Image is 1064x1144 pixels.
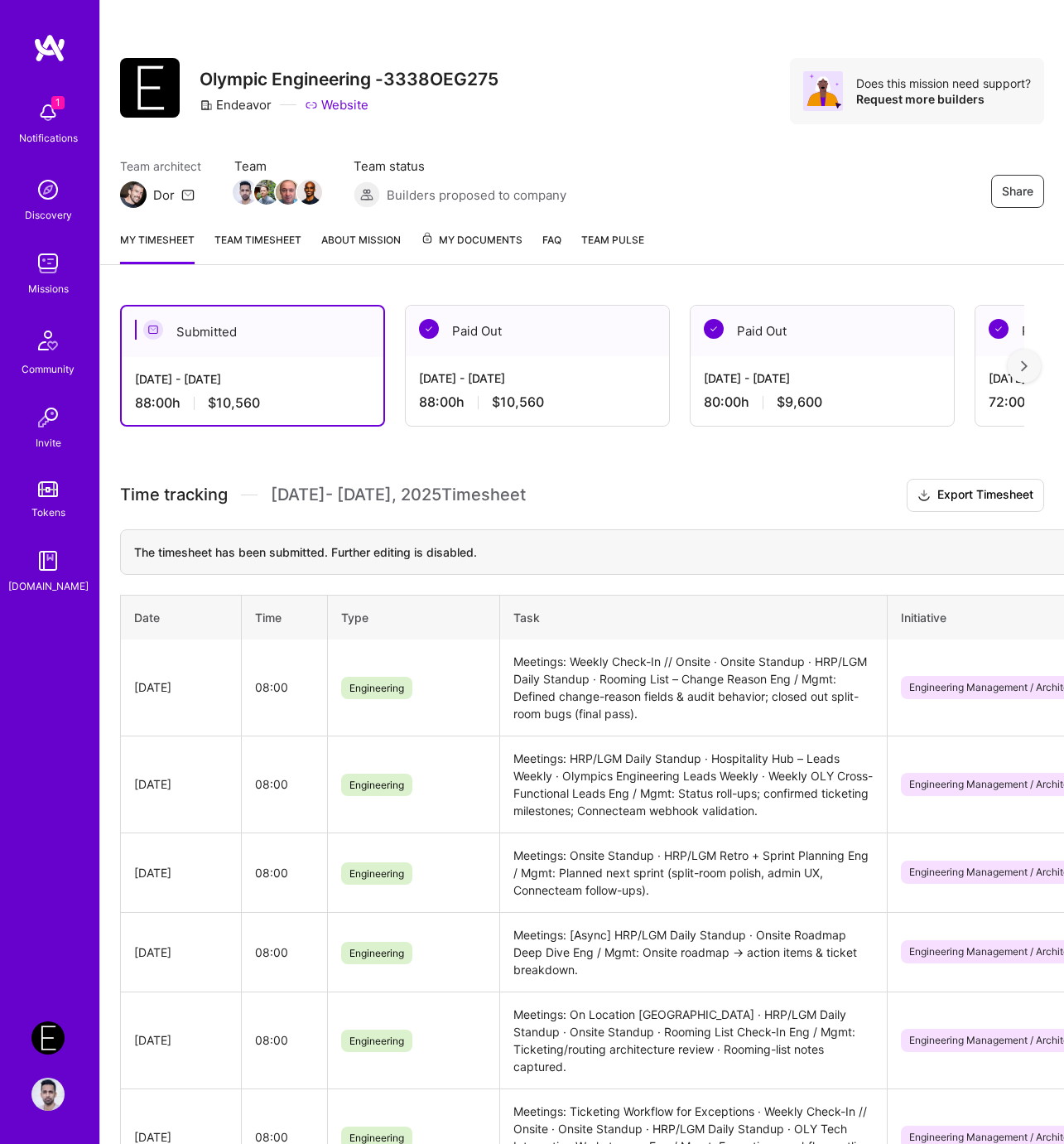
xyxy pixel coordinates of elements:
div: [DATE] [134,1031,228,1049]
i: icon Download [917,487,931,504]
a: Team Member Avatar [299,178,320,206]
span: $10,560 [492,393,544,411]
img: Endeavor: Olympic Engineering -3338OEG275 [31,1021,65,1055]
span: Team Pulse [581,234,644,246]
img: guide book [31,544,65,577]
div: 88:00 h [135,394,370,412]
img: Company Logo [120,58,180,118]
span: 1 [51,96,65,109]
td: Meetings: HRP/LGM Daily Standup · Hospitality Hub – Leads Weekly · Olympics Engineering Leads Wee... [499,736,887,833]
img: Team Member Avatar [233,180,258,205]
img: Paid Out [419,319,439,339]
a: Team timesheet [214,231,301,264]
div: Community [22,360,75,378]
div: [DATE] [134,775,228,793]
div: [DOMAIN_NAME] [8,577,89,595]
div: Submitted [122,307,383,357]
img: User Avatar [31,1078,65,1111]
td: 08:00 [241,833,327,912]
i: icon Mail [181,188,195,201]
i: icon CompanyGray [200,99,213,112]
a: Endeavor: Olympic Engineering -3338OEG275 [27,1021,69,1055]
div: Dor [153,186,175,204]
a: Website [305,96,368,113]
div: Tokens [31,504,65,521]
td: Meetings: Weekly Check-In // Onsite · Onsite Standup · HRP/LGM Daily Standup · Rooming List – Cha... [499,640,887,736]
img: Builders proposed to company [354,181,380,208]
div: [DATE] [134,678,228,696]
span: Time tracking [120,485,228,505]
td: Meetings: On Location [GEOGRAPHIC_DATA] · HRP/LGM Daily Standup · Onsite Standup · Rooming List C... [499,992,887,1088]
div: Invite [36,434,61,451]
span: $9,600 [777,393,822,411]
th: Type [327,595,499,640]
div: Does this mission need support? [856,75,1031,91]
div: 88:00 h [419,393,656,411]
div: Discovery [25,206,72,224]
button: Export Timesheet [907,479,1044,512]
a: About Mission [321,231,401,264]
div: 80:00 h [704,393,941,411]
a: Team Member Avatar [277,178,299,206]
img: Community [28,321,68,360]
img: logo [33,33,66,63]
img: right [1021,360,1028,372]
td: Meetings: [Async] HRP/LGM Daily Standup · Onsite Roadmap Deep Dive Eng / Mgmt: Onsite roadmap → a... [499,912,887,992]
a: Team Member Avatar [234,178,256,206]
span: Engineering [341,774,412,796]
div: Paid Out [406,306,669,356]
img: Invite [31,401,65,434]
th: Date [121,595,242,640]
img: Team Member Avatar [276,180,301,205]
img: tokens [38,481,58,497]
span: Team [234,157,320,175]
a: Team Member Avatar [256,178,277,206]
span: [DATE] - [DATE] , 2025 Timesheet [271,485,526,505]
div: [DATE] - [DATE] [704,369,941,387]
span: Team status [354,157,566,175]
img: discovery [31,173,65,206]
span: Engineering [341,862,412,885]
a: Team Pulse [581,231,644,264]
div: [DATE] [134,944,228,961]
img: Team Member Avatar [297,180,322,205]
div: [DATE] - [DATE] [419,369,656,387]
div: Notifications [19,129,78,147]
img: Avatar [803,71,843,111]
img: teamwork [31,247,65,280]
img: Paid Out [989,319,1009,339]
span: Team architect [120,157,201,175]
span: $10,560 [208,394,260,412]
span: Share [1002,183,1033,200]
div: Request more builders [856,91,1031,107]
td: 08:00 [241,992,327,1088]
img: Team Member Avatar [254,180,279,205]
img: bell [31,96,65,129]
a: My Documents [421,231,522,264]
a: User Avatar [27,1078,69,1111]
td: 08:00 [241,912,327,992]
img: Submitted [143,320,163,340]
div: Missions [28,280,69,297]
span: My Documents [421,231,522,249]
td: 08:00 [241,640,327,736]
img: Team Architect [120,181,147,208]
a: FAQ [542,231,561,264]
img: Paid Out [704,319,724,339]
td: Meetings: Onsite Standup · HRP/LGM Retro + Sprint Planning Eng / Mgmt: Planned next sprint (split... [499,833,887,912]
h3: Olympic Engineering -3338OEG275 [200,69,498,89]
span: Engineering [341,942,412,964]
span: Engineering [341,1030,412,1052]
th: Time [241,595,327,640]
td: 08:00 [241,736,327,833]
span: Engineering [341,677,412,699]
th: Task [499,595,887,640]
div: [DATE] - [DATE] [135,370,370,388]
button: Share [991,175,1044,208]
a: My timesheet [120,231,195,264]
div: Paid Out [691,306,954,356]
div: [DATE] [134,864,228,881]
div: Endeavor [200,96,272,113]
span: Builders proposed to company [387,186,566,204]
